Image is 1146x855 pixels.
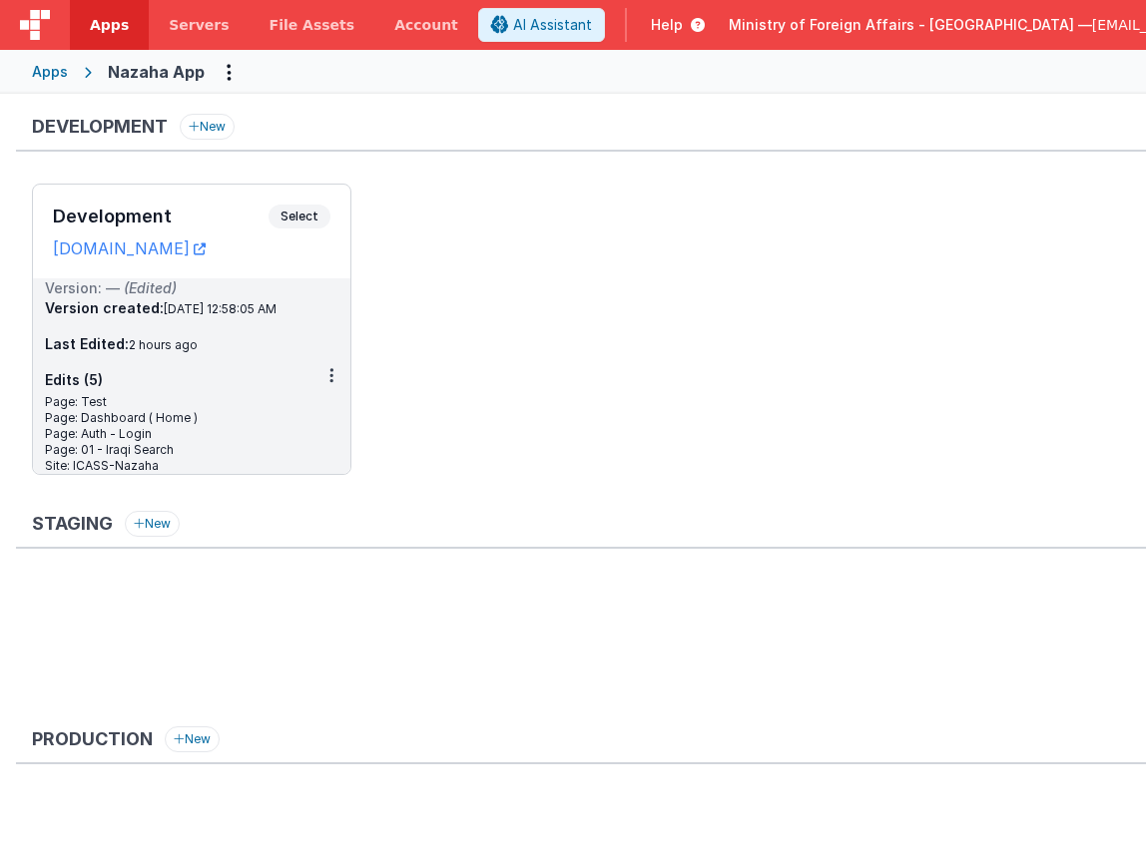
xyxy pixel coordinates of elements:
[45,410,312,426] div: Page: Dashboard ( Home )
[651,15,683,35] span: Help
[32,62,68,82] div: Apps
[169,15,229,35] span: Servers
[513,15,592,35] span: AI Assistant
[129,337,198,352] span: 2 hours ago
[45,334,312,354] h3: Last Edited:
[45,458,312,474] div: Site: ICASS-Nazaha
[180,114,235,140] button: New
[45,442,312,458] div: Page: 01 - Iraqi Search
[270,15,355,35] span: File Assets
[32,729,153,749] h3: Production
[90,15,129,35] span: Apps
[32,514,113,534] h3: Staging
[45,370,312,390] h3: Edits (5)
[45,426,312,442] div: Page: Auth - Login
[53,207,269,226] h3: Development
[164,301,277,316] span: [DATE] 12:58:05 AM
[729,15,1092,35] span: Ministry of Foreign Affairs - [GEOGRAPHIC_DATA] —
[53,238,206,258] a: [DOMAIN_NAME]
[45,278,312,298] div: Version: —
[45,298,312,318] h3: Version created:
[125,511,180,537] button: New
[32,117,168,137] h3: Development
[124,279,177,296] span: (Edited)
[108,60,205,84] div: Nazaha App
[45,394,312,410] div: Page: Test
[213,56,245,88] button: Options
[269,205,330,228] span: Select
[478,8,605,42] button: AI Assistant
[165,726,220,752] button: New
